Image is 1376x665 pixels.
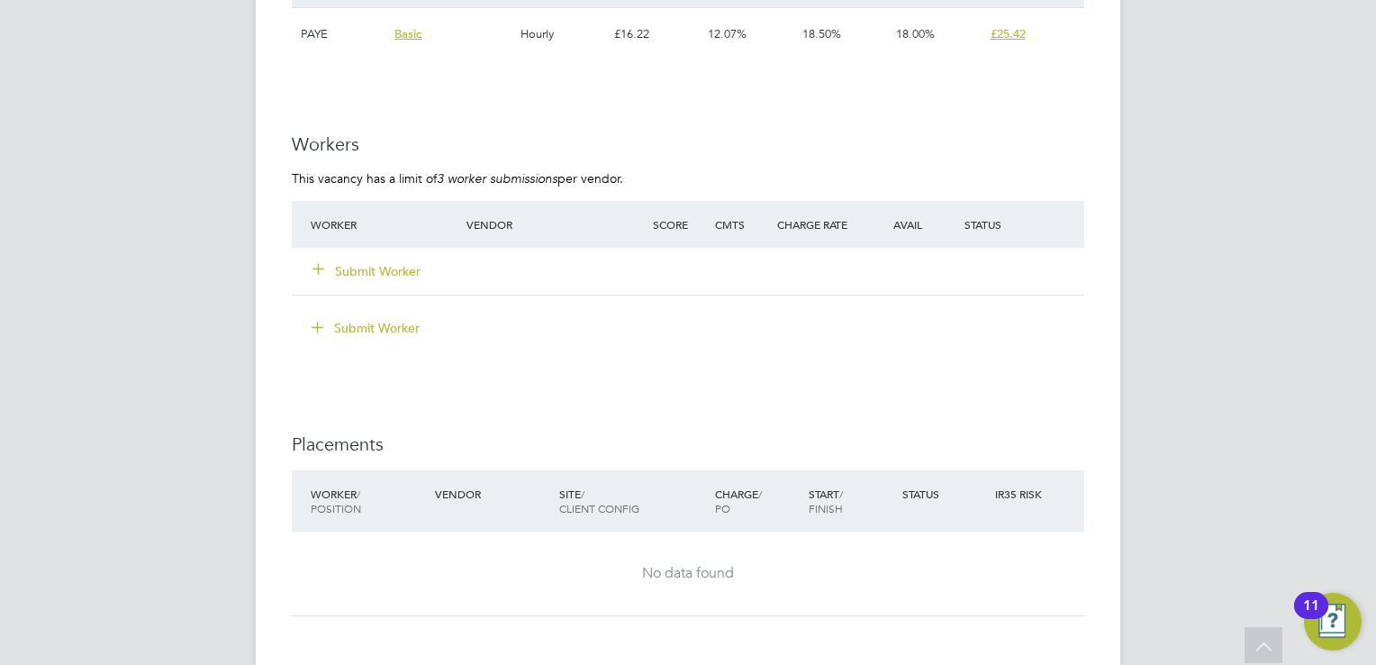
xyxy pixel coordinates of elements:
[991,26,1026,41] span: £25.42
[773,208,866,241] div: Charge Rate
[516,8,610,60] div: Hourly
[394,26,421,41] span: Basic
[898,478,991,510] div: Status
[313,262,421,280] button: Submit Worker
[292,170,1084,187] p: This vacancy has a limit of per vendor.
[610,8,703,60] div: £16.22
[292,132,1084,156] h3: Workers
[306,478,430,524] div: Worker
[292,433,1084,456] h3: Placements
[299,314,434,342] button: Submit Worker
[809,487,843,515] span: / Finish
[306,208,462,241] div: Worker
[866,208,960,241] div: Avail
[711,478,804,524] div: Charge
[559,487,639,515] span: / Client Config
[648,208,711,241] div: Score
[1303,606,1319,629] div: 11
[960,208,1084,241] div: Status
[896,26,935,41] span: 18.00%
[310,564,1066,583] div: No data found
[802,26,841,41] span: 18.50%
[555,478,711,524] div: Site
[462,208,648,241] div: Vendor
[708,26,747,41] span: 12.07%
[711,208,773,241] div: Cmts
[437,170,557,187] em: 3 worker submissions
[804,478,898,524] div: Start
[296,8,390,60] div: PAYE
[991,478,1053,510] div: IR35 Risk
[1304,593,1362,651] button: Open Resource Center, 11 new notifications
[311,487,361,515] span: / Position
[715,487,762,515] span: / PO
[430,478,555,510] div: Vendor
